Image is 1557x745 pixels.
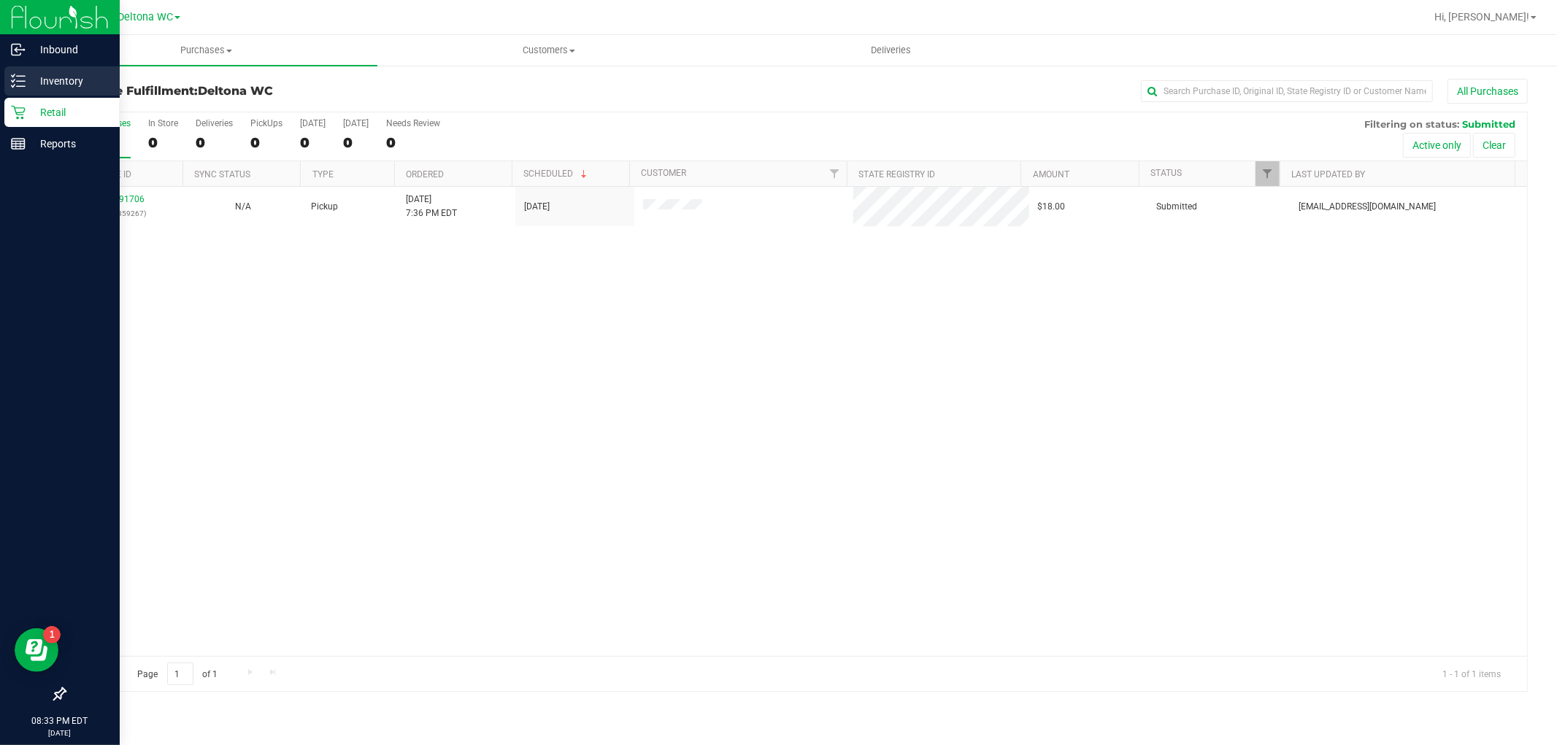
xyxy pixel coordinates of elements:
[343,134,369,151] div: 0
[148,134,178,151] div: 0
[642,168,687,178] a: Customer
[11,136,26,151] inline-svg: Reports
[524,200,550,214] span: [DATE]
[1473,133,1515,158] button: Clear
[312,169,334,180] a: Type
[198,84,273,98] span: Deltona WC
[1038,200,1066,214] span: $18.00
[406,193,457,220] span: [DATE] 7:36 PM EDT
[235,201,251,212] span: Not Applicable
[250,134,282,151] div: 0
[235,200,251,214] button: N/A
[1403,133,1471,158] button: Active only
[300,134,326,151] div: 0
[378,44,719,57] span: Customers
[859,169,936,180] a: State Registry ID
[1364,118,1459,130] span: Filtering on status:
[386,118,440,128] div: Needs Review
[524,169,591,179] a: Scheduled
[74,206,174,220] p: (326859267)
[377,35,720,66] a: Customers
[196,134,233,151] div: 0
[64,85,552,98] h3: Purchase Fulfillment:
[26,104,113,121] p: Retail
[148,118,178,128] div: In Store
[250,118,282,128] div: PickUps
[15,628,58,672] iframe: Resource center
[43,626,61,644] iframe: Resource center unread badge
[406,169,444,180] a: Ordered
[118,11,173,23] span: Deltona WC
[167,663,193,685] input: 1
[1462,118,1515,130] span: Submitted
[11,42,26,57] inline-svg: Inbound
[7,714,113,727] p: 08:33 PM EDT
[195,169,251,180] a: Sync Status
[125,663,230,685] span: Page of 1
[26,41,113,58] p: Inbound
[35,44,377,57] span: Purchases
[1256,161,1280,186] a: Filter
[1448,79,1528,104] button: All Purchases
[386,134,440,151] div: 0
[7,727,113,738] p: [DATE]
[720,35,1062,66] a: Deliveries
[11,74,26,88] inline-svg: Inventory
[26,72,113,90] p: Inventory
[1156,200,1197,214] span: Submitted
[1299,200,1436,214] span: [EMAIL_ADDRESS][DOMAIN_NAME]
[1434,11,1529,23] span: Hi, [PERSON_NAME]!
[823,161,847,186] a: Filter
[1150,168,1182,178] a: Status
[300,118,326,128] div: [DATE]
[343,118,369,128] div: [DATE]
[851,44,931,57] span: Deliveries
[1431,663,1512,684] span: 1 - 1 of 1 items
[1141,80,1433,102] input: Search Purchase ID, Original ID, State Registry ID or Customer Name...
[196,118,233,128] div: Deliveries
[26,135,113,153] p: Reports
[104,194,145,204] a: 11991706
[35,35,377,66] a: Purchases
[1033,169,1069,180] a: Amount
[311,200,338,214] span: Pickup
[11,105,26,120] inline-svg: Retail
[1291,169,1365,180] a: Last Updated By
